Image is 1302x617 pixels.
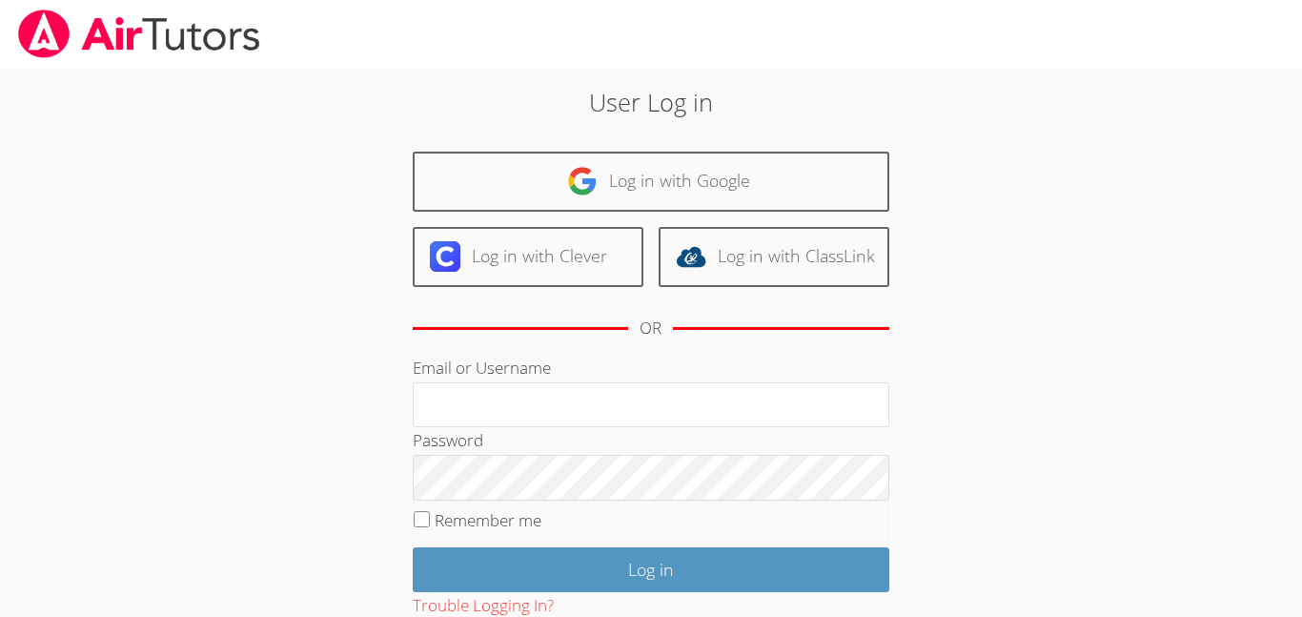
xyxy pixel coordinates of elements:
a: Log in with ClassLink [659,227,889,287]
img: google-logo-50288ca7cdecda66e5e0955fdab243c47b7ad437acaf1139b6f446037453330a.svg [567,166,598,196]
a: Log in with Clever [413,227,643,287]
div: OR [640,315,661,342]
label: Email or Username [413,357,551,379]
a: Log in with Google [413,152,889,212]
img: clever-logo-6eab21bc6e7a338710f1a6ff85c0baf02591cd810cc4098c63d3a4b26e2feb20.svg [430,241,460,272]
h2: User Log in [299,84,1003,120]
label: Password [413,429,483,451]
img: classlink-logo-d6bb404cc1216ec64c9a2012d9dc4662098be43eaf13dc465df04b49fa7ab582.svg [676,241,706,272]
label: Remember me [435,509,541,531]
img: airtutors_banner-c4298cdbf04f3fff15de1276eac7730deb9818008684d7c2e4769d2f7ddbe033.png [16,10,262,58]
input: Log in [413,547,889,592]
